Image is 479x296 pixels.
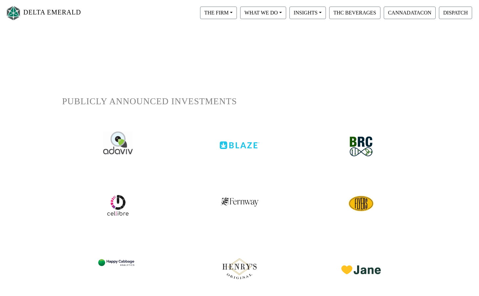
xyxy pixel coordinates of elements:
[220,190,259,207] img: fernway
[348,190,374,217] img: cellibre
[384,7,436,19] button: CANNADATACON
[437,10,474,15] a: DISPATCH
[345,132,377,161] img: brc
[220,132,259,149] img: blaze
[328,10,382,15] a: THC BEVERAGES
[439,7,472,19] button: DISPATCH
[106,194,129,217] img: cellibre
[289,7,326,19] button: INSIGHTS
[98,249,138,273] img: hca
[200,7,237,19] button: THE FIRM
[220,249,259,282] img: henrys
[5,4,22,22] img: Logo
[329,7,380,19] button: THC BEVERAGES
[341,249,381,274] img: jane
[382,10,437,15] a: CANNADATACON
[103,132,133,154] img: adaviv
[240,7,286,19] button: WHAT WE DO
[62,96,417,107] h1: PUBLICLY ANNOUNCED INVESTMENTS
[5,3,81,23] a: DELTA EMERALD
